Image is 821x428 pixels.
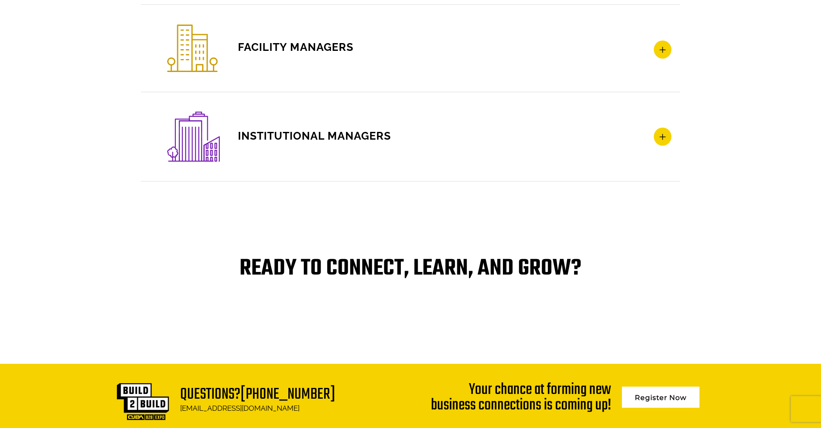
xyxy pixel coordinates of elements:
textarea: Type your message and click 'Submit' [11,131,157,258]
span: FACILITY MANAGERS [167,41,353,53]
input: Enter your last name [11,80,157,99]
input: Enter your email address [11,105,157,124]
img: facility_managers.svg [167,25,218,72]
div: Leave a message [45,48,145,59]
div: Minimize live chat window [141,4,162,25]
img: institutional_managers.svg [167,112,220,162]
a: [EMAIL_ADDRESS][DOMAIN_NAME] [180,404,300,412]
em: Submit [126,266,156,277]
h1: READY TO CONNECT, LEARN, AND GROW? [116,255,706,282]
div: Your chance at forming new business connections is coming up! [428,382,611,413]
a: Register Now [622,387,699,408]
a: [PHONE_NUMBER] [240,382,335,407]
h1: Questions? [180,387,335,402]
span: INSTITUTIONAL MANAGERS [167,129,391,142]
